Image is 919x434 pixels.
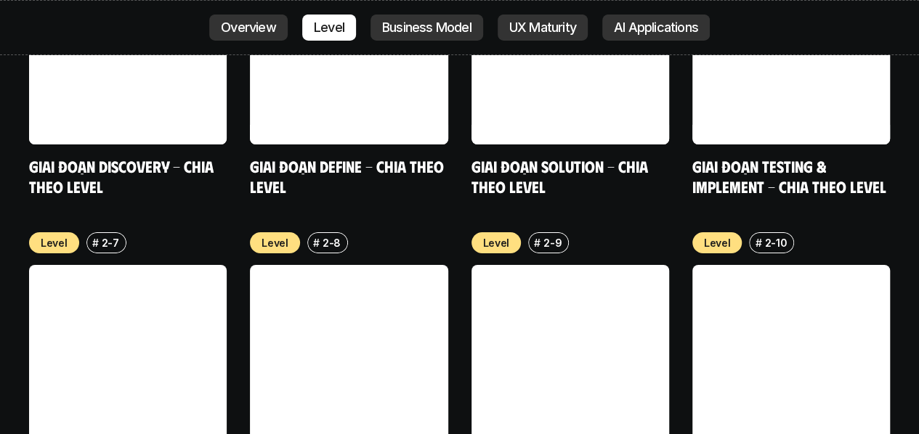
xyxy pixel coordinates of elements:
[471,156,652,196] a: Giai đoạn Solution - Chia theo Level
[323,235,341,250] p: 2-8
[29,156,217,196] a: Giai đoạn Discovery - Chia theo Level
[92,237,99,248] h6: #
[755,237,761,248] h6: #
[262,235,288,250] p: Level
[764,235,787,250] p: 2-10
[692,156,886,196] a: Giai đoạn Testing & Implement - Chia theo Level
[250,156,448,196] a: Giai đoạn Define - Chia theo Level
[313,237,320,248] h6: #
[41,235,68,250] p: Level
[704,235,731,250] p: Level
[483,235,510,250] p: Level
[534,237,541,248] h6: #
[102,235,119,250] p: 2-7
[209,15,288,41] a: Overview
[543,235,562,250] p: 2-9
[221,20,276,35] p: Overview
